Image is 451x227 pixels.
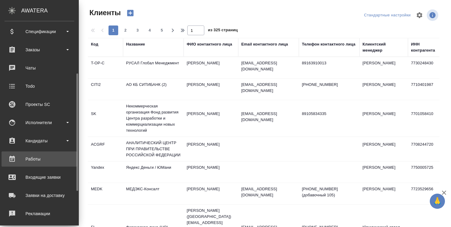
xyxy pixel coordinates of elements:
[432,195,443,208] span: 🙏
[359,161,408,183] td: [PERSON_NAME]
[5,63,74,73] div: Чаты
[359,57,408,78] td: [PERSON_NAME]
[241,60,296,72] p: [EMAIL_ADDRESS][DOMAIN_NAME]
[88,108,123,129] td: SK
[408,161,443,183] td: 7750005725
[2,151,77,167] a: Работы
[157,27,167,33] span: 5
[184,57,238,78] td: [PERSON_NAME]
[133,27,142,33] span: 3
[408,183,443,204] td: 7723529656
[5,154,74,164] div: Работы
[133,25,142,35] button: 3
[359,79,408,100] td: [PERSON_NAME]
[184,161,238,183] td: [PERSON_NAME]
[21,5,79,17] div: AWATERA
[88,183,123,204] td: MEDK
[241,186,296,198] p: [EMAIL_ADDRESS][DOMAIN_NAME]
[123,137,184,161] td: АНАЛИТИЧЕСКИЙ ЦЕНТР ПРИ ПРАВИТЕЛЬСТВЕ РОССИЙСКОЙ ФЕДЕРАЦИИ
[123,79,184,100] td: АО КБ СИТИБАНК (2)
[2,97,77,112] a: Проекты SC
[411,41,440,53] div: ИНН контрагента
[359,108,408,129] td: [PERSON_NAME]
[302,60,356,66] p: 89163910013
[5,209,74,218] div: Рекламации
[362,11,412,20] div: split button
[208,26,238,35] span: из 325 страниц
[88,138,123,160] td: ACGRF
[241,41,288,47] div: Email контактного лица
[427,9,439,21] span: Посмотреть информацию
[184,108,238,129] td: [PERSON_NAME]
[121,25,130,35] button: 2
[5,118,74,127] div: Исполнители
[2,188,77,203] a: Заявки на доставку
[184,79,238,100] td: [PERSON_NAME]
[359,138,408,160] td: [PERSON_NAME]
[184,183,238,204] td: [PERSON_NAME]
[408,138,443,160] td: 7708244720
[184,138,238,160] td: [PERSON_NAME]
[126,41,145,47] div: Название
[123,57,184,78] td: РУСАЛ Глобал Менеджмент
[408,108,443,129] td: 7701058410
[302,41,356,47] div: Телефон контактного лица
[5,136,74,145] div: Кандидаты
[157,25,167,35] button: 5
[121,27,130,33] span: 2
[123,100,184,137] td: Некоммерческая организация Фонд развития Центра разработки и коммерциализации новых технологий
[408,57,443,78] td: 7730248430
[91,41,98,47] div: Код
[2,60,77,76] a: Чаты
[145,27,155,33] span: 4
[88,57,123,78] td: T-OP-C
[88,161,123,183] td: Yandex
[412,8,427,22] span: Настроить таблицу
[241,111,296,123] p: [EMAIL_ADDRESS][DOMAIN_NAME]
[2,170,77,185] a: Входящие заявки
[408,79,443,100] td: 7710401987
[5,191,74,200] div: Заявки на доставку
[5,27,74,36] div: Спецификации
[302,82,356,88] p: [PHONE_NUMBER]
[187,41,232,47] div: ФИО контактного лица
[2,206,77,221] a: Рекламации
[88,8,121,18] span: Клиенты
[5,100,74,109] div: Проекты SC
[430,194,445,209] button: 🙏
[145,25,155,35] button: 4
[5,82,74,91] div: Todo
[302,186,356,198] p: [PHONE_NUMBER] (добавочный 105)
[241,82,296,94] p: [EMAIL_ADDRESS][DOMAIN_NAME]
[123,161,184,183] td: Яндекс Деньги / ЮМани
[2,79,77,94] a: Todo
[123,8,138,18] button: Создать
[5,45,74,54] div: Заказы
[362,41,405,53] div: Клиентский менеджер
[359,183,408,204] td: [PERSON_NAME]
[5,173,74,182] div: Входящие заявки
[302,111,356,117] p: 89105834335
[123,183,184,204] td: МЕДЭКС-Консалт
[88,79,123,100] td: CITI2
